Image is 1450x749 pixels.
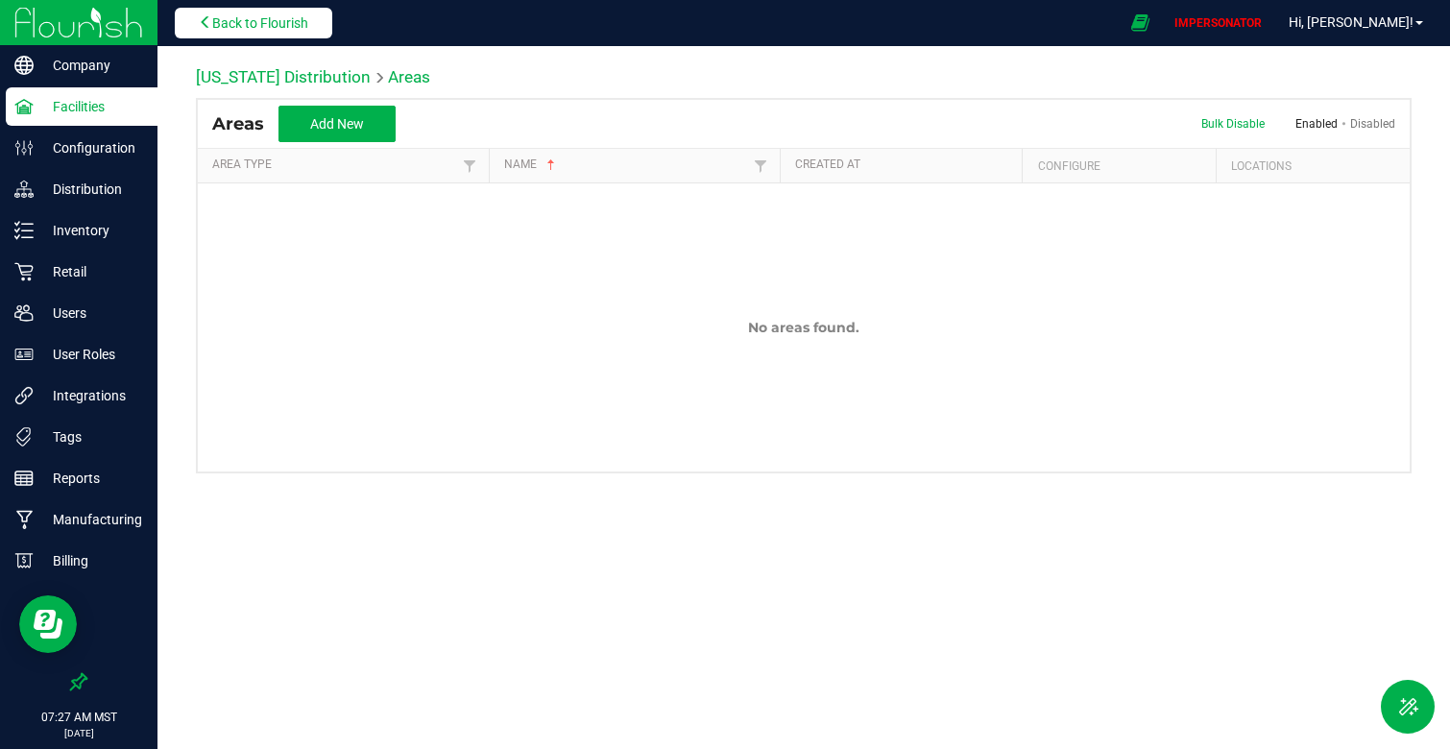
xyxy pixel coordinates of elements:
[14,510,34,529] inline-svg: Manufacturing
[9,709,149,726] p: 07:27 AM MST
[544,157,559,173] span: Sortable
[14,303,34,323] inline-svg: Users
[34,54,149,77] p: Company
[14,551,34,570] inline-svg: Billing
[14,469,34,488] inline-svg: Reports
[34,343,149,366] p: User Roles
[34,178,149,201] p: Distribution
[34,219,149,242] p: Inventory
[14,386,34,405] inline-svg: Integrations
[34,95,149,118] p: Facilities
[14,221,34,240] inline-svg: Inventory
[14,427,34,447] inline-svg: Tags
[795,157,1015,173] a: Created AtSortable
[1289,14,1414,30] span: Hi, [PERSON_NAME]!
[504,157,748,173] a: NameSortable
[1201,117,1265,131] span: Bulk Disable
[1350,117,1395,131] a: Disabled
[212,157,457,173] a: Area TypeSortable
[34,302,149,325] p: Users
[1216,149,1410,183] th: Locations
[1381,680,1435,734] button: Toggle Menu
[69,672,88,691] label: Pin the sidebar to full width on large screens
[1167,14,1269,32] p: IMPERSONATOR
[34,549,149,572] p: Billing
[14,56,34,75] inline-svg: Company
[34,425,149,448] p: Tags
[458,154,481,178] a: Filter
[1022,149,1216,183] th: Configure
[14,180,34,199] inline-svg: Distribution
[34,260,149,283] p: Retail
[34,508,149,531] p: Manufacturing
[196,67,371,86] a: [US_STATE] Distribution
[175,8,332,38] button: Back to Flourish
[212,15,308,31] span: Back to Flourish
[1295,117,1338,131] a: Enabled
[34,136,149,159] p: Configuration
[34,467,149,490] p: Reports
[19,595,77,653] iframe: Resource center
[14,97,34,116] inline-svg: Facilities
[14,345,34,364] inline-svg: User Roles
[749,154,772,178] a: Filter
[212,113,278,134] span: Areas
[14,138,34,157] inline-svg: Configuration
[388,67,430,86] span: Areas
[278,106,396,142] button: Add New
[310,116,364,132] span: Add New
[748,319,859,336] span: No areas found.
[14,262,34,281] inline-svg: Retail
[1119,4,1162,41] span: Open Ecommerce Menu
[34,384,149,407] p: Integrations
[9,726,149,740] p: [DATE]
